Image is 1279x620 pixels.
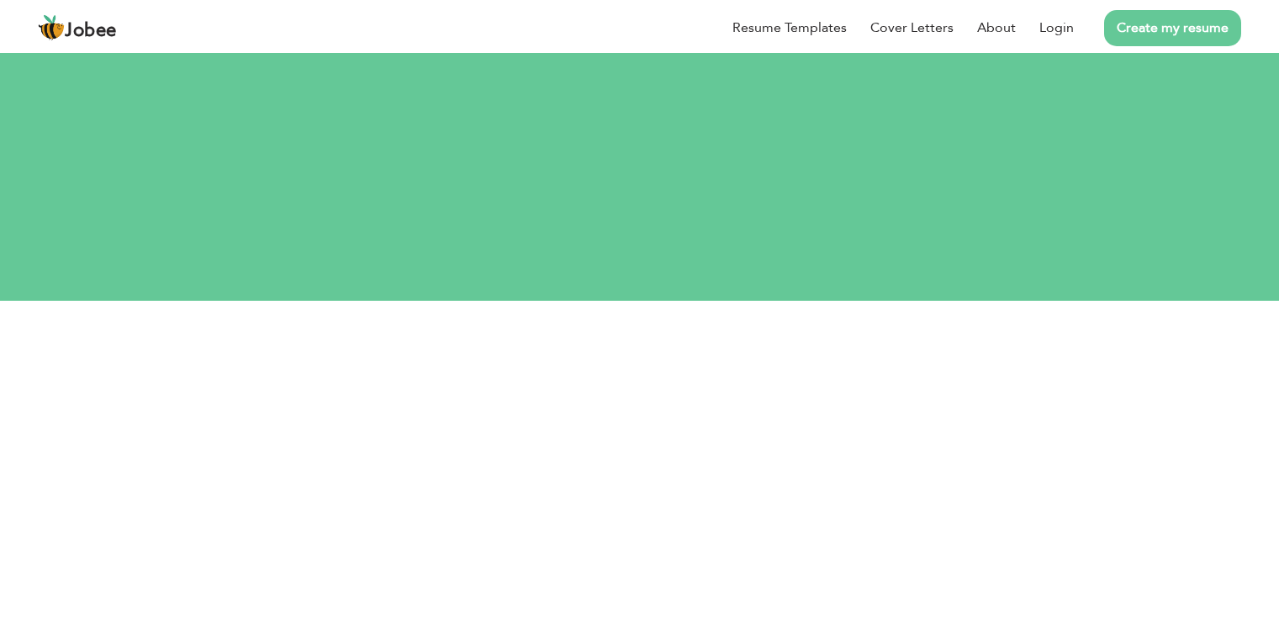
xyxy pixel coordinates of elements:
[1039,18,1074,38] a: Login
[870,18,954,38] a: Cover Letters
[65,22,117,40] span: Jobee
[1104,10,1241,46] a: Create my resume
[38,14,65,41] img: jobee.io
[38,14,117,41] a: Jobee
[977,18,1016,38] a: About
[732,18,847,38] a: Resume Templates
